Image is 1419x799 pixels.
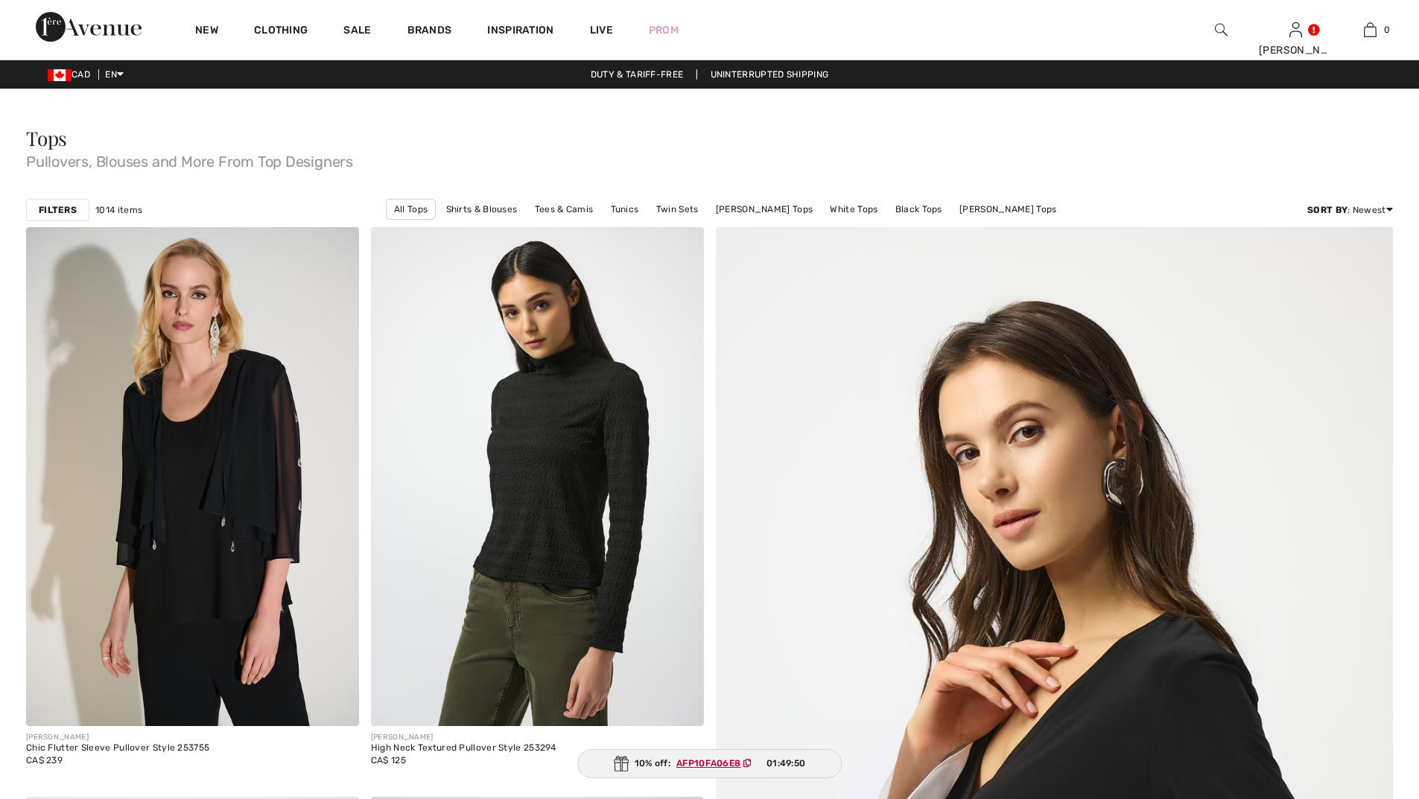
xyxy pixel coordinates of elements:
[1259,42,1332,58] div: [PERSON_NAME]
[371,743,556,754] div: High Neck Textured Pullover Style 253294
[1307,203,1393,217] div: : Newest
[708,200,820,219] a: [PERSON_NAME] Tops
[26,755,63,765] span: CA$ 239
[888,200,950,219] a: Black Tops
[371,227,704,726] img: High Neck Textured Pullover Style 253294. Black
[822,200,885,219] a: White Tops
[1289,22,1302,36] a: Sign In
[614,756,629,771] img: Gift.svg
[649,200,706,219] a: Twin Sets
[1364,21,1377,39] img: My Bag
[590,22,613,38] a: Live
[26,743,209,754] div: Chic Flutter Sleeve Pullover Style 253755
[254,24,308,39] a: Clothing
[1324,687,1404,725] iframe: Opens a widget where you can chat to one of our agents
[195,24,218,39] a: New
[26,732,209,743] div: [PERSON_NAME]
[577,749,842,778] div: 10% off:
[36,12,142,42] img: 1ère Avenue
[1307,205,1347,215] strong: Sort By
[603,200,647,219] a: Tunics
[407,24,452,39] a: Brands
[26,148,1393,169] span: Pullovers, Blouses and More From Top Designers
[48,69,72,81] img: Canadian Dollar
[371,755,406,765] span: CA$ 125
[95,203,142,217] span: 1014 items
[48,69,96,80] span: CAD
[1384,23,1390,36] span: 0
[343,24,371,39] a: Sale
[105,69,124,80] span: EN
[1289,21,1302,39] img: My Info
[26,125,67,151] span: Tops
[487,24,553,39] span: Inspiration
[1215,21,1228,39] img: search the website
[386,199,436,220] a: All Tops
[952,200,1064,219] a: [PERSON_NAME] Tops
[371,732,556,743] div: [PERSON_NAME]
[766,757,805,770] span: 01:49:50
[39,203,77,217] strong: Filters
[439,200,525,219] a: Shirts & Blouses
[527,200,601,219] a: Tees & Camis
[1333,21,1406,39] a: 0
[649,22,679,38] a: Prom
[26,227,359,726] img: Chic Flutter Sleeve Pullover Style 253755. Black
[676,758,740,768] ins: AFP10FA06E8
